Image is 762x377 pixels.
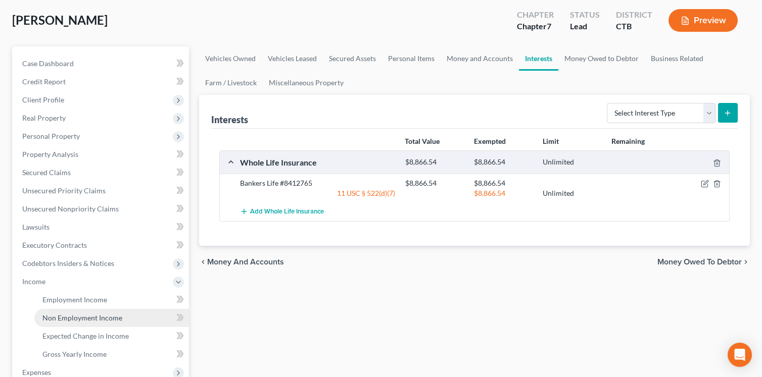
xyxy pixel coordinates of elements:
[262,46,323,71] a: Vehicles Leased
[22,277,45,286] span: Income
[611,137,645,145] strong: Remaining
[22,59,74,68] span: Case Dashboard
[22,150,78,158] span: Property Analysis
[400,178,469,188] div: $8,866.54
[22,223,50,231] span: Lawsuits
[34,345,189,363] a: Gross Yearly Income
[250,208,324,216] span: Add Whole Life Insurance
[199,258,207,266] i: chevron_left
[34,327,189,345] a: Expected Change in Income
[616,21,652,32] div: CTB
[235,157,400,168] div: Whole Life Insurance
[211,114,248,126] div: Interests
[441,46,519,71] a: Money and Accounts
[14,236,189,254] a: Executory Contracts
[12,13,108,27] span: [PERSON_NAME]
[538,157,606,167] div: Unlimited
[14,200,189,218] a: Unsecured Nonpriority Claims
[400,157,469,167] div: $8,866.54
[34,309,189,327] a: Non Employment Income
[405,137,440,145] strong: Total Value
[570,21,600,32] div: Lead
[263,71,350,95] a: Miscellaneous Property
[42,313,122,322] span: Non Employment Income
[22,186,106,195] span: Unsecured Priority Claims
[22,241,87,249] span: Executory Contracts
[22,132,80,140] span: Personal Property
[323,46,382,71] a: Secured Assets
[543,137,559,145] strong: Limit
[728,343,752,367] div: Open Intercom Messenger
[235,178,400,188] div: Bankers Life #8412765
[22,95,64,104] span: Client Profile
[14,182,189,200] a: Unsecured Priority Claims
[199,46,262,71] a: Vehicles Owned
[657,258,742,266] span: Money Owed to Debtor
[240,202,324,221] button: Add Whole Life Insurance
[382,46,441,71] a: Personal Items
[42,332,129,340] span: Expected Change in Income
[519,46,558,71] a: Interests
[22,368,51,376] span: Expenses
[742,258,750,266] i: chevron_right
[645,46,709,71] a: Business Related
[657,258,750,266] button: Money Owed to Debtor chevron_right
[22,168,71,177] span: Secured Claims
[22,114,66,122] span: Real Property
[517,21,554,32] div: Chapter
[547,21,551,31] span: 7
[22,259,114,267] span: Codebtors Insiders & Notices
[42,350,107,358] span: Gross Yearly Income
[538,188,606,198] div: Unlimited
[474,137,506,145] strong: Exempted
[469,178,538,188] div: $8,866.54
[14,145,189,164] a: Property Analysis
[235,188,400,198] div: 11 USC § 522(d)(7)
[22,204,119,213] span: Unsecured Nonpriority Claims
[42,295,107,304] span: Employment Income
[14,218,189,236] a: Lawsuits
[199,258,284,266] button: chevron_left Money and Accounts
[669,9,738,32] button: Preview
[199,71,263,95] a: Farm / Livestock
[14,55,189,73] a: Case Dashboard
[558,46,645,71] a: Money Owed to Debtor
[616,9,652,21] div: District
[469,157,538,167] div: $8,866.54
[14,73,189,91] a: Credit Report
[207,258,284,266] span: Money and Accounts
[517,9,554,21] div: Chapter
[34,291,189,309] a: Employment Income
[22,77,66,86] span: Credit Report
[14,164,189,182] a: Secured Claims
[570,9,600,21] div: Status
[469,188,538,198] div: $8,866.54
